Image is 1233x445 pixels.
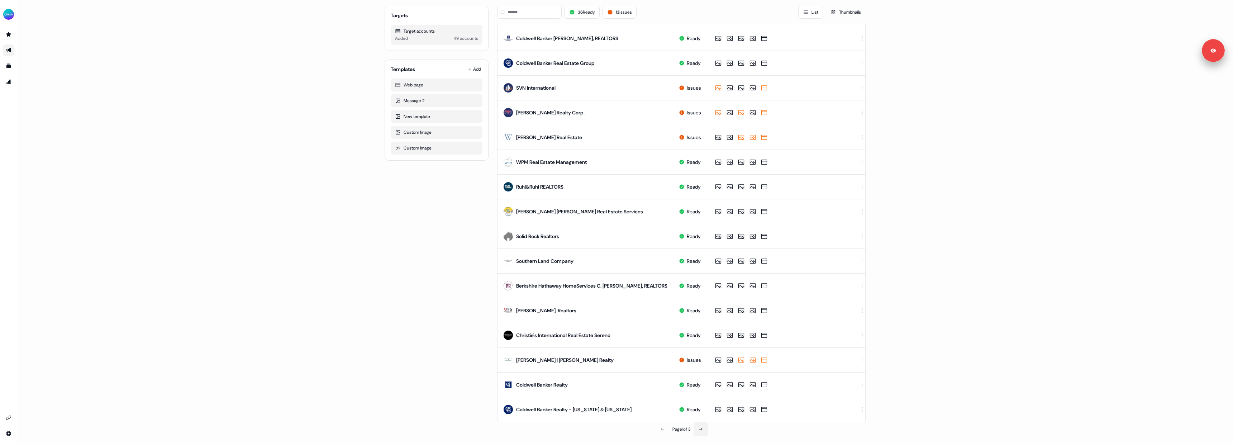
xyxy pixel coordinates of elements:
[391,66,415,73] div: Templates
[3,428,14,439] a: Go to integrations
[3,44,14,56] a: Go to outbound experience
[516,158,587,166] div: WPM Real Estate Management
[3,60,14,72] a: Go to templates
[3,29,14,40] a: Go to prospects
[516,257,573,265] div: Southern Land Company
[3,412,14,423] a: Go to integrations
[687,208,701,215] div: Ready
[687,307,701,314] div: Ready
[687,356,701,364] div: Issues
[687,183,701,190] div: Ready
[516,109,585,116] div: [PERSON_NAME] Realty Corp.
[391,12,408,19] div: Targets
[395,145,478,152] div: Custom Image
[467,64,482,74] button: Add
[516,381,568,388] div: Coldwell Banker Realty
[516,60,595,67] div: Coldwell Banker Real Estate Group
[516,307,576,314] div: [PERSON_NAME], Realtors
[565,6,600,19] button: 36Ready
[798,6,823,19] button: List
[687,109,701,116] div: Issues
[672,426,691,433] div: Page 1 of 3
[516,406,632,413] div: Coldwell Banker Realty - [US_STATE] & [US_STATE]
[516,183,563,190] div: Ruhl&Ruhl REALTORS
[3,76,14,87] a: Go to attribution
[395,81,478,89] div: Web page
[516,84,556,91] div: SVN International
[395,28,478,35] div: Target accounts
[687,233,701,240] div: Ready
[687,381,701,388] div: Ready
[826,6,866,19] button: Thumbnails
[516,356,614,364] div: [PERSON_NAME] | [PERSON_NAME] Realty
[687,257,701,265] div: Ready
[687,158,701,166] div: Ready
[516,233,559,240] div: Solid Rock Realtors
[687,282,701,289] div: Ready
[395,129,478,136] div: Custom Image
[687,84,701,91] div: Issues
[687,60,701,67] div: Ready
[516,208,643,215] div: [PERSON_NAME] [PERSON_NAME] Real Estate Services
[687,134,701,141] div: Issues
[687,406,701,413] div: Ready
[516,332,610,339] div: Christie's International Real Estate Sereno
[603,6,637,19] button: 13issues
[687,35,701,42] div: Ready
[516,134,582,141] div: [PERSON_NAME] Real Estate
[687,332,701,339] div: Ready
[516,35,618,42] div: Coldwell Banker [PERSON_NAME], REALTORS
[516,282,667,289] div: Berkshire Hathaway HomeServices C. [PERSON_NAME], REALTORS
[395,113,478,120] div: New template
[454,35,478,42] div: 49 accounts
[395,97,478,104] div: Message 2
[395,35,408,42] div: Added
